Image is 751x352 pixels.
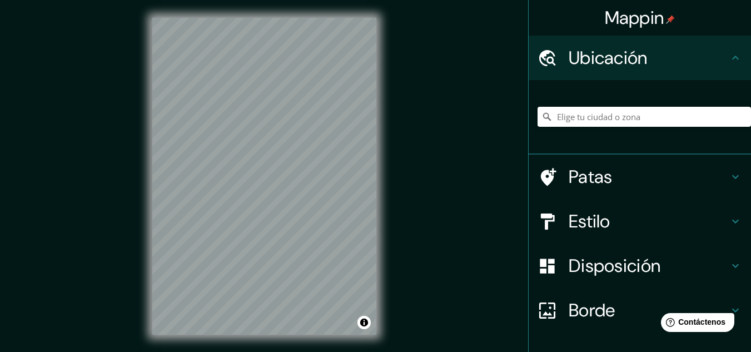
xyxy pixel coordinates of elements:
[529,199,751,244] div: Estilo
[652,309,739,340] iframe: Lanzador de widgets de ayuda
[529,36,751,80] div: Ubicación
[538,107,751,127] input: Elige tu ciudad o zona
[605,6,664,29] font: Mappin
[569,165,613,189] font: Patas
[666,15,675,24] img: pin-icon.png
[529,244,751,288] div: Disposición
[569,46,648,70] font: Ubicación
[569,210,610,233] font: Estilo
[529,288,751,333] div: Borde
[357,316,371,329] button: Activar o desactivar atribución
[152,18,376,335] canvas: Mapa
[569,254,660,277] font: Disposición
[569,299,615,322] font: Borde
[529,155,751,199] div: Patas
